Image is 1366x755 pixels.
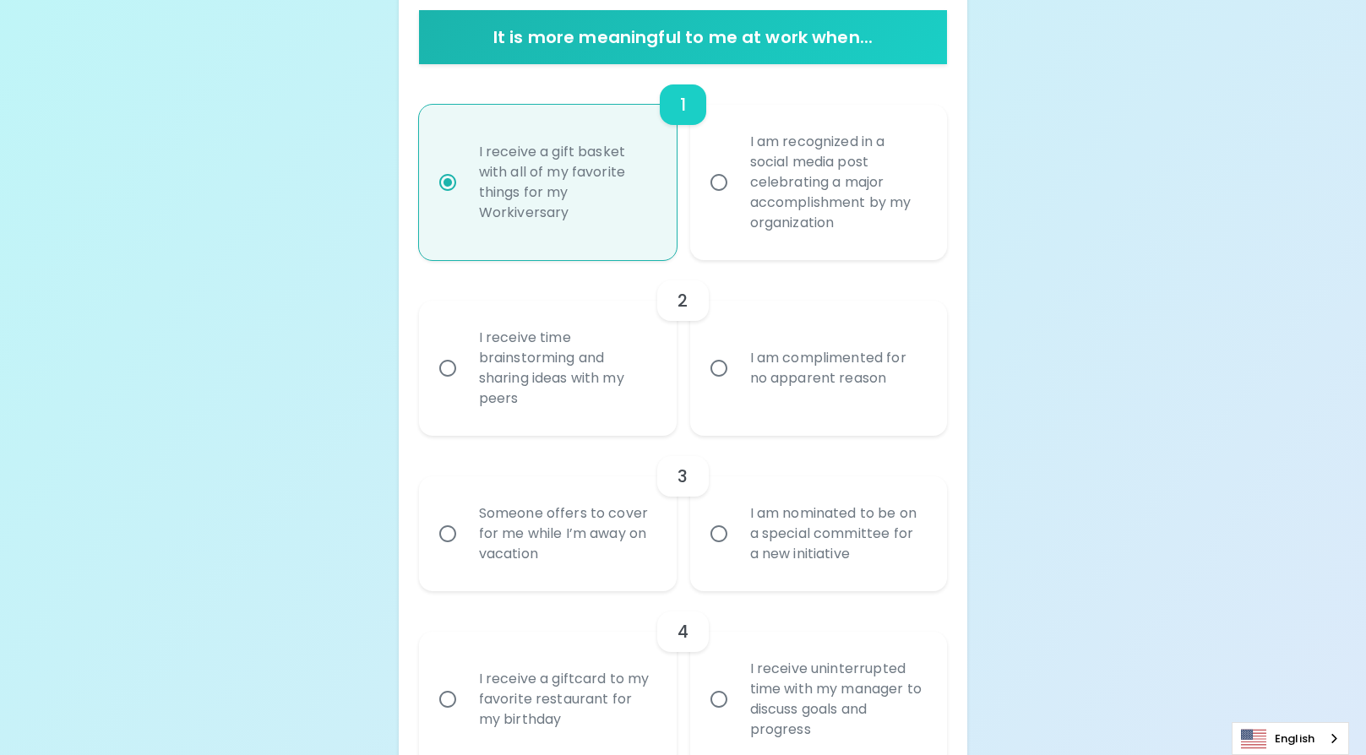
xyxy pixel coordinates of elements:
[426,24,941,51] h6: It is more meaningful to me at work when...
[1232,722,1349,755] aside: Language selected: English
[678,287,688,314] h6: 2
[465,483,667,584] div: Someone offers to cover for me while I’m away on vacation
[680,91,686,118] h6: 1
[419,64,948,260] div: choice-group-check
[419,260,948,436] div: choice-group-check
[737,328,939,409] div: I am complimented for no apparent reason
[465,307,667,429] div: I receive time brainstorming and sharing ideas with my peers
[419,436,948,591] div: choice-group-check
[678,618,688,645] h6: 4
[465,122,667,243] div: I receive a gift basket with all of my favorite things for my Workiversary
[737,483,939,584] div: I am nominated to be on a special committee for a new initiative
[678,463,688,490] h6: 3
[1232,722,1349,755] div: Language
[737,111,939,253] div: I am recognized in a social media post celebrating a major accomplishment by my organization
[1233,723,1348,754] a: English
[465,649,667,750] div: I receive a giftcard to my favorite restaurant for my birthday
